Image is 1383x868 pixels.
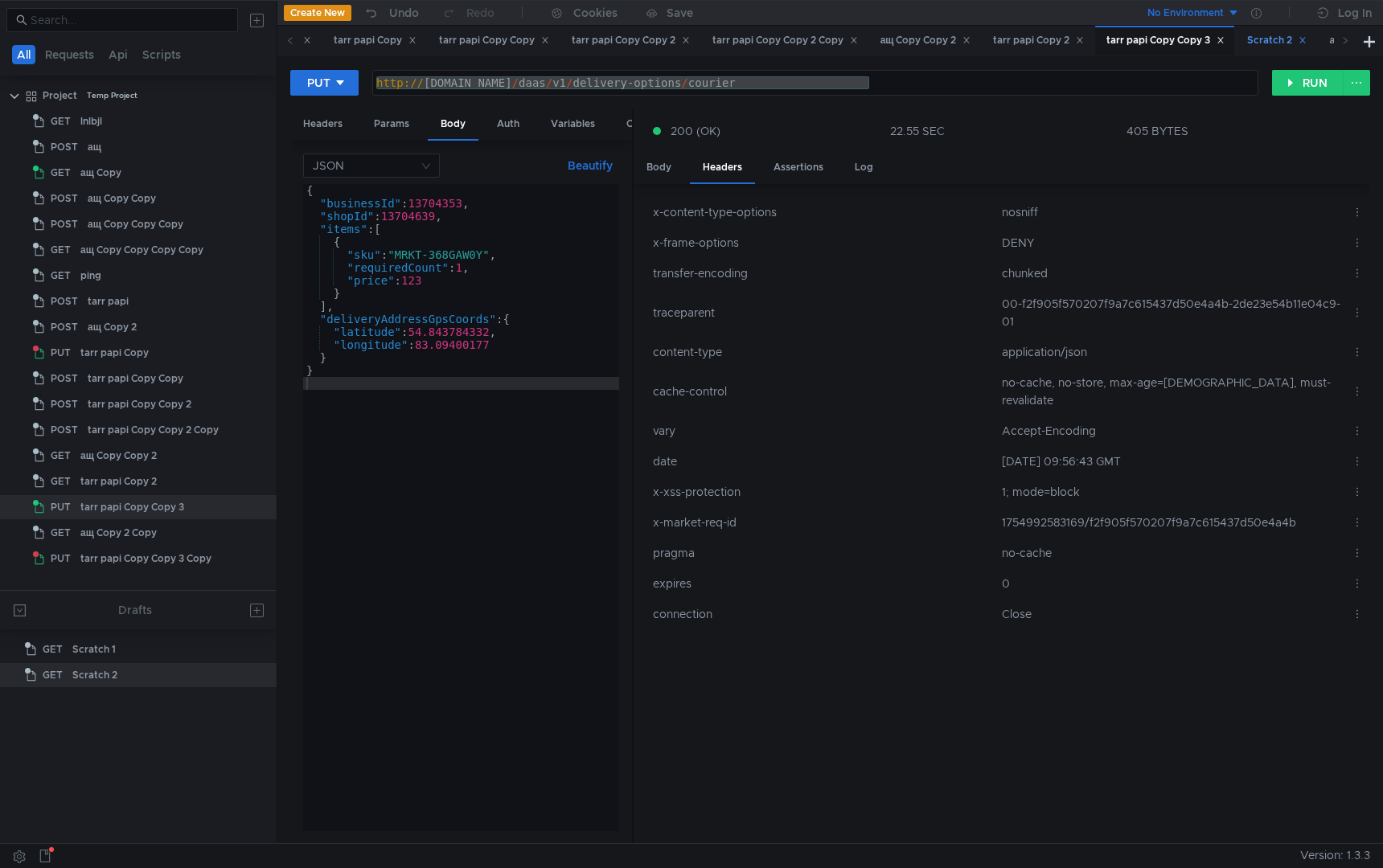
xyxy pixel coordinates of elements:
[995,599,1345,629] td: Close
[51,366,78,391] span: POST
[667,7,693,18] div: Save
[51,495,71,519] span: PUT
[646,289,996,337] td: traceparent
[31,11,228,29] input: Search...
[1127,124,1188,138] div: 405 BYTES
[12,45,35,64] button: All
[80,109,102,133] div: lnlbjl
[995,258,1345,289] td: chunked
[80,444,157,468] div: ащ Copy Copy 2
[51,238,71,262] span: GET
[572,32,690,49] div: tarr papi Copy Copy 2
[646,477,996,507] td: x-xss-protection
[80,495,184,519] div: tarr papi Copy Copy 3
[284,5,351,21] button: Create New
[995,289,1345,337] td: 00-f2f905f570207f9a7c615437d50e4a4b-2de23e54b11e04c9-01
[995,507,1345,538] td: 1754992583169/f2f905f570207f9a7c615437d50e4a4b
[995,538,1345,568] td: no-cache
[614,109,667,139] div: Other
[290,70,359,96] button: PUT
[428,109,478,141] div: Body
[88,135,101,159] div: ащ
[690,153,755,184] div: Headers
[646,446,996,477] td: date
[439,32,549,49] div: tarr papi Copy Copy
[880,32,971,49] div: ащ Copy Copy 2
[43,84,77,108] div: Project
[88,392,191,416] div: tarr papi Copy Copy 2
[646,367,996,416] td: cache-control
[646,507,996,538] td: x-market-req-id
[51,264,71,288] span: GET
[88,366,183,391] div: tarr papi Copy Copy
[43,663,63,687] span: GET
[80,161,121,185] div: ащ Copy
[646,227,996,258] td: x-frame-options
[51,161,71,185] span: GET
[104,45,133,64] button: Api
[80,469,157,493] div: tarr papi Copy 2
[995,416,1345,446] td: Accept-Encoding
[72,663,117,687] div: Scratch 2
[995,367,1345,416] td: no-cache, no-store, max-age=[DEMOGRAPHIC_DATA], must-revalidate
[361,109,422,139] div: Params
[389,3,419,23] div: Undo
[351,1,430,25] button: Undo
[1106,32,1225,49] div: tarr papi Copy Copy 3
[307,74,330,92] div: PUT
[51,212,78,236] span: POST
[51,289,78,313] span: POST
[80,547,211,571] div: tarr papi Copy Copy 3 Copy
[538,109,608,139] div: Variables
[1272,70,1344,96] button: RUN
[1338,3,1372,23] div: Log In
[484,109,532,139] div: Auth
[51,135,78,159] span: POST
[118,600,152,620] div: Drafts
[43,637,63,661] span: GET
[88,212,183,236] div: ащ Copy Copy Copy
[72,637,116,661] div: Scratch 1
[842,153,886,182] div: Log
[993,32,1084,49] div: tarr papi Copy 2
[51,315,78,339] span: POST
[88,289,129,313] div: tarr papi
[890,124,945,138] div: 22.55 SEC
[646,197,996,227] td: x-content-type-options
[561,156,619,175] button: Beautify
[646,337,996,367] td: content-type
[51,521,71,545] span: GET
[712,32,858,49] div: tarr papi Copy Copy 2 Copy
[88,186,156,211] div: ащ Copy Copy
[646,599,996,629] td: connection
[51,418,78,442] span: POST
[80,521,157,545] div: ащ Copy 2 Copy
[995,227,1345,258] td: DENY
[634,153,684,182] div: Body
[87,84,137,108] div: Temp Project
[573,3,618,23] div: Cookies
[88,315,137,339] div: ащ Copy 2
[466,3,495,23] div: Redo
[334,32,417,49] div: tarr papi Copy
[995,197,1345,227] td: nosniff
[51,547,71,571] span: PUT
[80,341,149,365] div: tarr papi Copy
[761,153,836,182] div: Assertions
[51,444,71,468] span: GET
[80,264,101,288] div: ping
[137,45,186,64] button: Scripts
[646,258,996,289] td: transfer-encoding
[51,109,71,133] span: GET
[995,477,1345,507] td: 1; mode=block
[88,418,219,442] div: tarr papi Copy Copy 2 Copy
[40,45,99,64] button: Requests
[290,109,355,139] div: Headers
[1247,32,1307,49] div: Scratch 2
[430,1,506,25] button: Redo
[995,446,1345,477] td: [DATE] 09:56:43 GMT
[80,238,203,262] div: ащ Copy Copy Copy Copy
[671,122,720,140] span: 200 (OK)
[995,568,1345,599] td: 0
[1300,844,1370,867] span: Version: 1.3.3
